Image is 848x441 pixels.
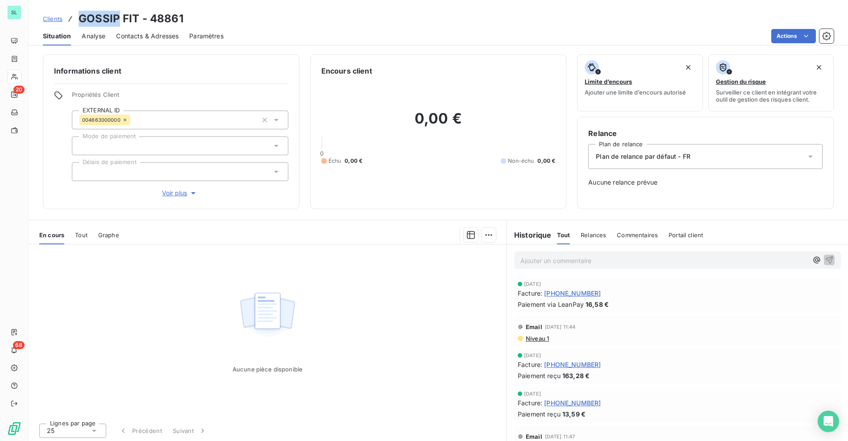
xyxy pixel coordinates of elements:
span: Commentaires [617,231,658,239]
span: [DATE] [524,391,541,396]
span: Facture : [518,289,542,298]
span: Paiement reçu [518,409,561,419]
span: Aucune pièce disponible [233,366,303,373]
button: Précédent [113,421,167,440]
span: Facture : [518,360,542,369]
button: Voir plus [72,188,288,198]
span: Relances [581,231,606,239]
span: Ajouter une limite d’encours autorisé [585,89,686,96]
span: Portail client [669,231,703,239]
span: Propriétés Client [72,91,288,103]
h6: Informations client [54,66,288,76]
button: Suivant [167,421,212,440]
h6: Historique [507,230,552,240]
span: [PHONE_NUMBER] [544,360,601,369]
img: Logo LeanPay [7,421,21,436]
span: Contacts & Adresses [116,32,179,41]
input: Ajouter une valeur [79,168,87,176]
span: Plan de relance par défaut - FR [596,152,690,161]
span: Gestion du risque [716,78,766,85]
span: 13,59 € [562,409,586,419]
span: Tout [75,231,87,239]
input: Ajouter une valeur [130,116,137,124]
span: 0 [320,150,324,157]
span: [PHONE_NUMBER] [544,398,601,408]
span: Email [526,323,542,330]
span: 0,00 € [345,157,362,165]
span: Aucune relance prévue [588,178,823,187]
span: En cours [39,231,64,239]
span: Paiement via LeanPay [518,300,584,309]
button: Gestion du risqueSurveiller ce client en intégrant votre outil de gestion des risques client. [708,54,834,111]
button: Actions [771,29,816,43]
span: 004663000000 [82,117,121,123]
img: Empty state [239,288,296,343]
span: Graphe [98,231,119,239]
button: Limite d’encoursAjouter une limite d’encours autorisé [577,54,703,111]
span: [DATE] 11:44 [545,324,576,330]
span: 0,00 € [537,157,555,165]
span: [DATE] 11:47 [545,434,575,439]
span: Surveiller ce client en intégrant votre outil de gestion des risques client. [716,89,826,103]
span: Non-échu [508,157,534,165]
span: [DATE] [524,353,541,358]
h2: 0,00 € [321,110,556,136]
span: 25 [47,426,54,435]
span: [PHONE_NUMBER] [544,289,601,298]
span: Échu [328,157,341,165]
span: 163,28 € [562,371,590,380]
span: Niveau 1 [525,335,549,342]
div: SL [7,5,21,20]
span: 68 [13,341,25,349]
h6: Relance [588,128,823,139]
span: Clients [43,15,62,22]
h3: GOSSIP FIT - 48861 [79,11,183,27]
input: Ajouter une valeur [79,142,87,150]
span: 20 [13,86,25,94]
h6: Encours client [321,66,372,76]
span: 16,58 € [586,300,609,309]
span: Email [526,433,542,440]
span: Paiement reçu [518,371,561,380]
span: Voir plus [162,189,198,198]
a: Clients [43,14,62,23]
span: Analyse [82,32,105,41]
span: Limite d’encours [585,78,632,85]
span: Paramètres [189,32,224,41]
span: Tout [557,231,570,239]
span: Situation [43,32,71,41]
div: Open Intercom Messenger [818,411,839,432]
span: Facture : [518,398,542,408]
span: [DATE] [524,281,541,287]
